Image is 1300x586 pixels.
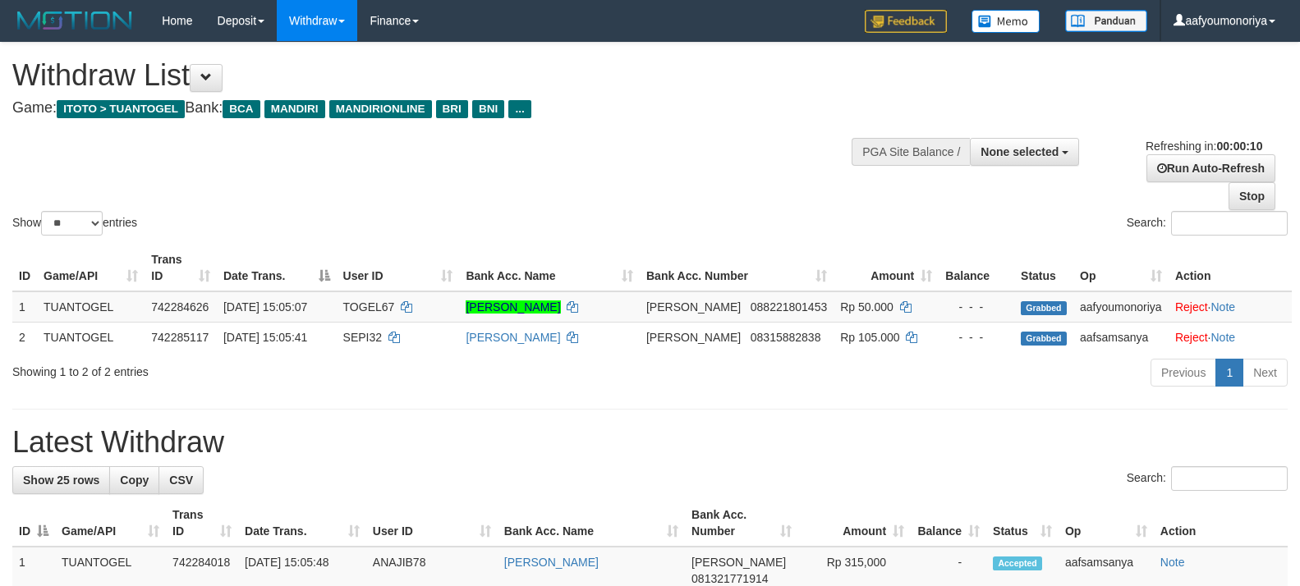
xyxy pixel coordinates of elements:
span: CSV [169,474,193,487]
th: Balance: activate to sort column ascending [911,500,986,547]
a: Note [1160,556,1185,569]
span: Rp 50.000 [840,300,893,314]
a: Show 25 rows [12,466,110,494]
th: Date Trans.: activate to sort column descending [217,245,337,291]
label: Search: [1127,466,1288,491]
th: Trans ID: activate to sort column ascending [166,500,238,547]
span: SEPI32 [343,331,382,344]
span: Copy 088221801453 to clipboard [751,300,827,314]
th: Action [1169,245,1292,291]
label: Show entries [12,211,137,236]
span: BRI [436,100,468,118]
span: MANDIRIONLINE [329,100,432,118]
th: Action [1154,500,1288,547]
td: TUANTOGEL [37,291,145,323]
span: Accepted [993,556,1042,570]
input: Search: [1171,211,1288,236]
span: [PERSON_NAME] [691,556,786,569]
span: Refreshing in: [1146,140,1262,153]
th: Amount: activate to sort column ascending [834,245,939,291]
a: Previous [1151,359,1216,387]
img: Feedback.jpg [865,10,947,33]
a: CSV [158,466,204,494]
span: Show 25 rows [23,474,99,487]
img: panduan.png [1065,10,1147,32]
span: BNI [472,100,504,118]
th: Balance [939,245,1014,291]
h4: Game: Bank: [12,100,850,117]
a: 1 [1215,359,1243,387]
span: [PERSON_NAME] [646,331,741,344]
div: - - - [945,299,1008,315]
a: Note [1211,331,1236,344]
td: TUANTOGEL [37,322,145,352]
input: Search: [1171,466,1288,491]
th: Bank Acc. Number: activate to sort column ascending [685,500,798,547]
span: ITOTO > TUANTOGEL [57,100,185,118]
span: None selected [981,145,1059,158]
td: 1 [12,291,37,323]
th: ID [12,245,37,291]
span: Copy [120,474,149,487]
td: · [1169,291,1292,323]
a: [PERSON_NAME] [466,300,560,314]
div: - - - [945,329,1008,346]
span: 742285117 [151,331,209,344]
th: Bank Acc. Name: activate to sort column ascending [498,500,685,547]
span: [PERSON_NAME] [646,300,741,314]
div: Showing 1 to 2 of 2 entries [12,357,530,380]
span: Grabbed [1021,332,1067,346]
a: [PERSON_NAME] [504,556,599,569]
td: aafsamsanya [1073,322,1169,352]
a: Copy [109,466,159,494]
span: 742284626 [151,300,209,314]
a: Stop [1229,182,1275,210]
span: ... [508,100,531,118]
th: User ID: activate to sort column ascending [337,245,460,291]
td: aafyoumonoriya [1073,291,1169,323]
div: PGA Site Balance / [852,138,970,166]
span: Grabbed [1021,301,1067,315]
th: Bank Acc. Name: activate to sort column ascending [459,245,640,291]
th: Amount: activate to sort column ascending [798,500,911,547]
span: Copy 081321771914 to clipboard [691,572,768,585]
span: TOGEL67 [343,300,395,314]
th: Op: activate to sort column ascending [1059,500,1154,547]
span: [DATE] 15:05:07 [223,300,307,314]
span: [DATE] 15:05:41 [223,331,307,344]
th: Trans ID: activate to sort column ascending [145,245,217,291]
span: MANDIRI [264,100,325,118]
th: Status [1014,245,1073,291]
a: Run Auto-Refresh [1146,154,1275,182]
th: Date Trans.: activate to sort column ascending [238,500,366,547]
th: ID: activate to sort column descending [12,500,55,547]
label: Search: [1127,211,1288,236]
strong: 00:00:10 [1216,140,1262,153]
td: · [1169,322,1292,352]
td: 2 [12,322,37,352]
a: Note [1211,300,1236,314]
img: MOTION_logo.png [12,8,137,33]
a: Reject [1175,300,1208,314]
h1: Withdraw List [12,59,850,92]
h1: Latest Withdraw [12,426,1288,459]
th: User ID: activate to sort column ascending [366,500,498,547]
a: [PERSON_NAME] [466,331,560,344]
span: Copy 08315882838 to clipboard [751,331,821,344]
th: Bank Acc. Number: activate to sort column ascending [640,245,834,291]
th: Game/API: activate to sort column ascending [55,500,166,547]
span: Rp 105.000 [840,331,899,344]
th: Game/API: activate to sort column ascending [37,245,145,291]
a: Next [1243,359,1288,387]
th: Status: activate to sort column ascending [986,500,1059,547]
select: Showentries [41,211,103,236]
button: None selected [970,138,1079,166]
span: BCA [223,100,260,118]
a: Reject [1175,331,1208,344]
img: Button%20Memo.svg [972,10,1040,33]
th: Op: activate to sort column ascending [1073,245,1169,291]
